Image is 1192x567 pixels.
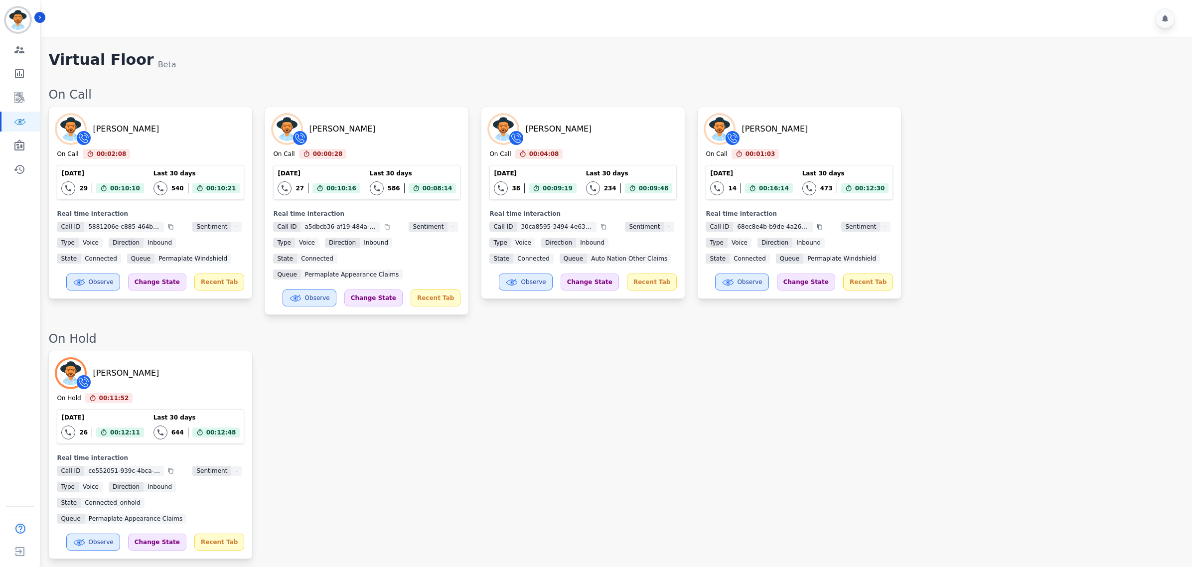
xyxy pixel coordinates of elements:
span: 68ec8e4b-b9de-4a26-afaf-99678bfb4e8c [733,222,813,232]
div: 26 [79,428,88,436]
span: - [664,222,674,232]
div: Real time interaction [489,210,677,218]
span: connected_onhold [81,498,144,508]
span: voice [511,238,535,248]
span: Sentiment [841,222,880,232]
span: Direction [757,238,792,248]
span: State [57,498,81,508]
span: 00:04:08 [529,149,559,159]
span: 00:09:48 [639,183,669,193]
span: Queue [273,270,300,280]
div: Change State [561,274,619,290]
div: On Hold [57,394,81,403]
span: inbound [144,482,176,492]
div: 473 [820,184,833,192]
button: Observe [499,274,553,290]
img: Bordered avatar [6,8,30,32]
div: Recent Tab [194,274,244,290]
div: 540 [171,184,184,192]
span: Call ID [489,222,517,232]
span: 00:10:21 [206,183,236,193]
span: Sentiment [192,222,231,232]
span: Direction [109,238,144,248]
span: Queue [127,254,154,264]
img: Avatar [706,115,734,143]
span: a5dbcb36-af19-484a-ad2d-ce5e284d638b [300,222,380,232]
div: 14 [728,184,737,192]
span: Direction [109,482,144,492]
span: 00:12:30 [855,183,885,193]
span: Type [489,238,511,248]
button: Observe [715,274,769,290]
div: Last 30 days [153,414,240,422]
div: Last 30 days [153,169,240,177]
button: Observe [66,534,120,551]
div: [DATE] [494,169,576,177]
img: Avatar [489,115,517,143]
span: Permaplate Windshield [154,254,231,264]
span: Observe [89,278,114,286]
div: Change State [344,289,403,306]
div: 38 [512,184,520,192]
div: 586 [388,184,400,192]
span: 00:12:48 [206,427,236,437]
span: voice [79,238,103,248]
div: 29 [79,184,88,192]
div: Change State [128,534,186,551]
span: Observe [738,278,762,286]
div: [DATE] [61,169,144,177]
div: [PERSON_NAME] [93,123,159,135]
div: Recent Tab [843,274,893,290]
div: [PERSON_NAME] [742,123,808,135]
span: 00:08:14 [423,183,452,193]
div: Real time interaction [57,454,244,462]
div: On Call [57,150,78,159]
div: Recent Tab [627,274,677,290]
span: - [880,222,890,232]
img: Avatar [57,115,85,143]
span: State [489,254,513,264]
img: Avatar [57,359,85,387]
span: 5881206e-c885-464b-8bc7-f49baa0e53db [84,222,164,232]
span: connected [513,254,554,264]
span: Observe [521,278,546,286]
div: [DATE] [61,414,144,422]
span: Queue [57,514,84,524]
span: Direction [325,238,360,248]
div: Beta [158,59,176,71]
div: 27 [296,184,304,192]
span: Auto Nation Other Claims [587,254,671,264]
div: Change State [777,274,835,290]
div: Real time interaction [273,210,460,218]
div: On Call [48,87,1182,103]
div: On Call [489,150,511,159]
span: 00:12:11 [110,427,140,437]
span: Queue [560,254,587,264]
span: connected [81,254,121,264]
span: 00:10:10 [110,183,140,193]
span: Type [57,482,79,492]
span: voice [728,238,751,248]
span: - [231,466,241,476]
span: Permaplate Appearance Claims [85,514,186,524]
span: Direction [541,238,576,248]
span: 00:09:19 [543,183,573,193]
span: inbound [360,238,392,248]
div: [PERSON_NAME] [525,123,592,135]
span: - [447,222,457,232]
span: Sentiment [192,466,231,476]
span: State [57,254,81,264]
span: 30ca8595-3494-4e63-aff8-eada7bf0dd26 [517,222,596,232]
div: Last 30 days [802,169,889,177]
div: Change State [128,274,186,290]
div: 644 [171,428,184,436]
span: Queue [776,254,803,264]
span: 00:10:16 [326,183,356,193]
span: Observe [89,538,114,546]
span: 00:02:08 [97,149,127,159]
span: 00:01:03 [745,149,775,159]
span: State [706,254,730,264]
span: - [231,222,241,232]
div: [PERSON_NAME] [309,123,375,135]
div: [DATE] [710,169,792,177]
